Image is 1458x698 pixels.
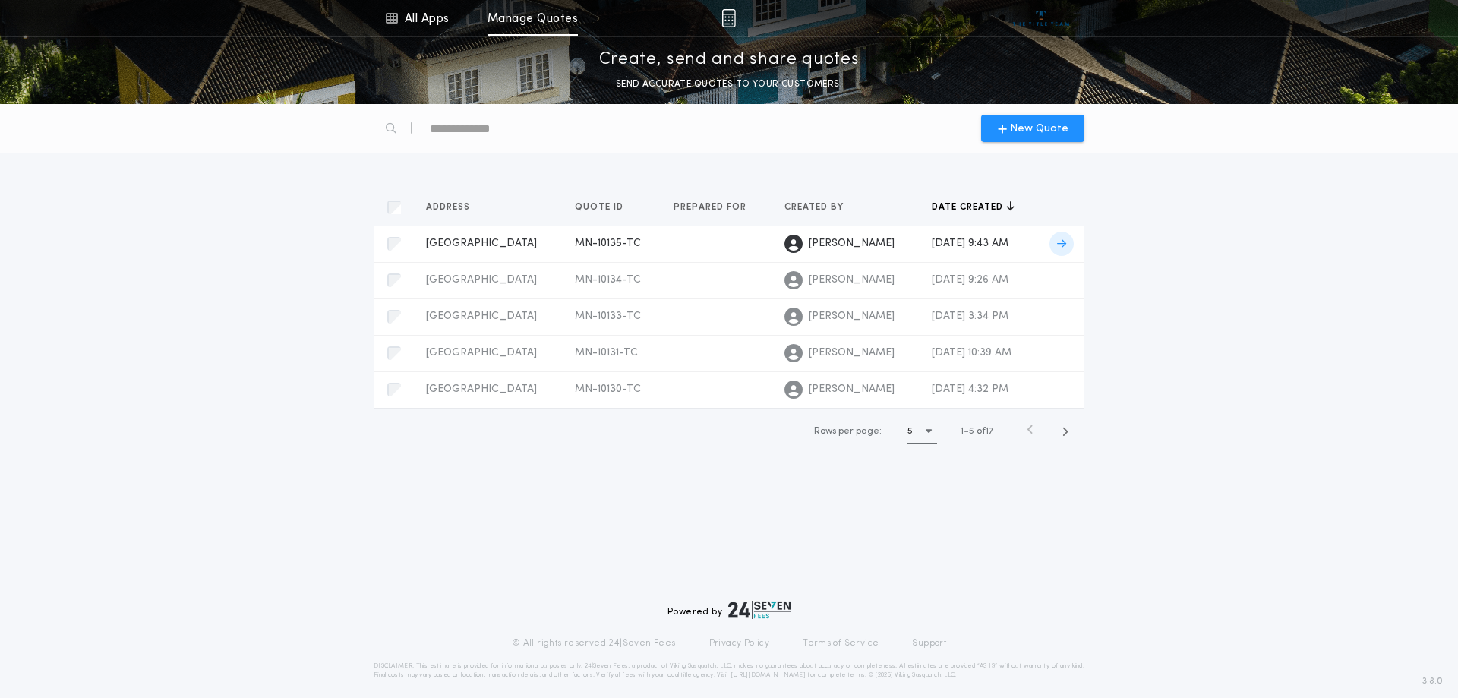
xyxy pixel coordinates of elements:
a: Terms of Service [803,637,879,649]
button: New Quote [981,115,1084,142]
span: MN-10135-TC [575,238,641,249]
span: [PERSON_NAME] [809,236,895,251]
span: Rows per page: [814,427,882,436]
span: [GEOGRAPHIC_DATA] [426,347,537,358]
span: [DATE] 10:39 AM [932,347,1011,358]
p: Create, send and share quotes [599,48,860,72]
span: MN-10130-TC [575,384,641,395]
span: [DATE] 4:32 PM [932,384,1008,395]
span: Prepared for [674,201,750,213]
span: 1 [961,427,964,436]
span: [PERSON_NAME] [809,273,895,288]
span: [PERSON_NAME] [809,309,895,324]
span: [GEOGRAPHIC_DATA] [426,311,537,322]
a: Support [912,637,946,649]
img: logo [728,601,791,619]
button: Address [426,200,481,215]
span: MN-10131-TC [575,347,638,358]
span: New Quote [1010,121,1068,137]
span: [GEOGRAPHIC_DATA] [426,274,537,286]
span: Created by [784,201,847,213]
span: [GEOGRAPHIC_DATA] [426,238,537,249]
p: SEND ACCURATE QUOTES TO YOUR CUSTOMERS. [616,77,842,92]
span: Address [426,201,473,213]
span: [DATE] 3:34 PM [932,311,1008,322]
img: img [721,9,736,27]
h1: 5 [907,424,913,439]
span: 5 [969,427,974,436]
a: [URL][DOMAIN_NAME] [731,672,806,678]
span: MN-10133-TC [575,311,641,322]
button: 5 [907,419,937,444]
span: Date created [932,201,1006,213]
span: [DATE] 9:43 AM [932,238,1008,249]
span: Quote ID [575,201,626,213]
button: Date created [932,200,1015,215]
img: vs-icon [1013,11,1070,26]
span: [GEOGRAPHIC_DATA] [426,384,537,395]
div: Powered by [667,601,791,619]
span: of 17 [977,425,993,438]
a: Privacy Policy [709,637,770,649]
p: © All rights reserved. 24|Seven Fees [512,637,676,649]
span: [PERSON_NAME] [809,346,895,361]
span: MN-10134-TC [575,274,641,286]
button: Created by [784,200,855,215]
p: DISCLAIMER: This estimate is provided for informational purposes only. 24|Seven Fees, a product o... [374,662,1084,680]
span: 3.8.0 [1422,674,1443,688]
button: Quote ID [575,200,635,215]
span: [DATE] 9:26 AM [932,274,1008,286]
span: [PERSON_NAME] [809,382,895,397]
